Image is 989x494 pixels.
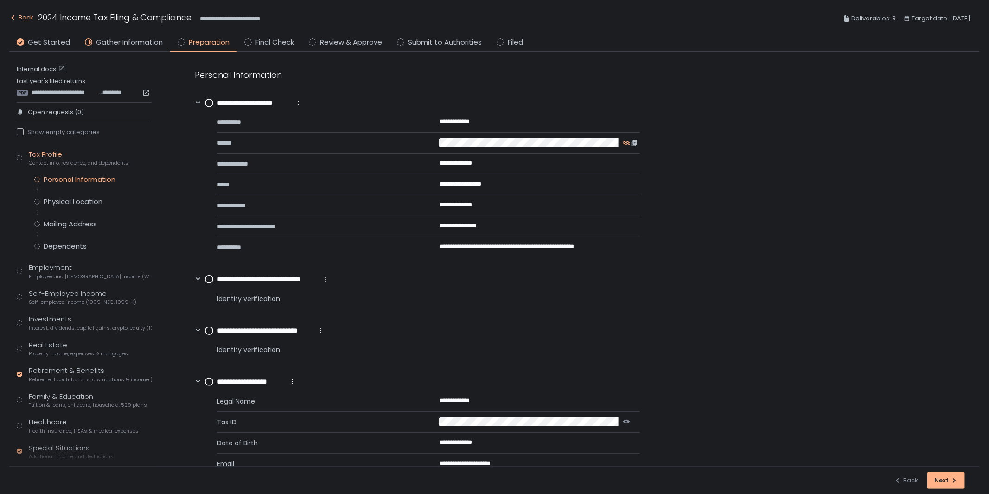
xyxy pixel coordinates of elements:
span: Contact info, residence, and dependents [29,160,128,167]
div: Back [894,476,918,485]
span: Final Check [255,37,294,48]
span: Submit to Authorities [408,37,482,48]
a: Internal docs [17,65,67,73]
button: Next [927,472,965,489]
span: Health insurance, HSAs & medical expenses [29,428,139,435]
span: Review & Approve [320,37,382,48]
div: Mailing Address [44,219,97,229]
div: Personal Information [44,175,115,184]
span: Self-employed income (1099-NEC, 1099-K) [29,299,136,306]
span: Property income, expenses & mortgages [29,350,128,357]
span: Legal Name [217,397,417,406]
div: Family & Education [29,391,147,409]
span: Gather Information [96,37,163,48]
span: Open requests (0) [28,108,84,116]
div: Special Situations [29,443,114,461]
div: Real Estate [29,340,128,358]
span: Tuition & loans, childcare, household, 529 plans [29,402,147,409]
div: Physical Location [44,197,102,206]
span: Tax ID [217,417,416,427]
span: Email [217,459,417,468]
span: Interest, dividends, capital gains, crypto, equity (1099s, K-1s) [29,325,152,332]
button: Back [894,472,918,489]
div: Dependents [44,242,87,251]
span: Employee and [DEMOGRAPHIC_DATA] income (W-2s) [29,273,152,280]
span: Target date: [DATE] [912,13,970,24]
span: Get Started [28,37,70,48]
h1: 2024 Income Tax Filing & Compliance [38,11,191,24]
div: Personal Information [195,69,640,81]
button: Back [9,11,33,26]
div: Healthcare [29,417,139,435]
div: Employment [29,263,152,280]
span: Filed [508,37,523,48]
div: Last year's filed returns [17,77,152,96]
div: Back [9,12,33,23]
span: Retirement contributions, distributions & income (1099-R, 5498) [29,376,152,383]
div: Self-Employed Income [29,289,136,306]
span: Deliverables: 3 [851,13,896,24]
div: Next [934,476,958,485]
span: Preparation [189,37,230,48]
span: Date of Birth [217,438,417,448]
div: Investments [29,314,152,332]
span: Identity verification [217,294,417,303]
div: Retirement & Benefits [29,366,152,383]
div: Tax Profile [29,149,128,167]
span: Identity verification [217,345,417,354]
span: Additional income and deductions [29,453,114,460]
